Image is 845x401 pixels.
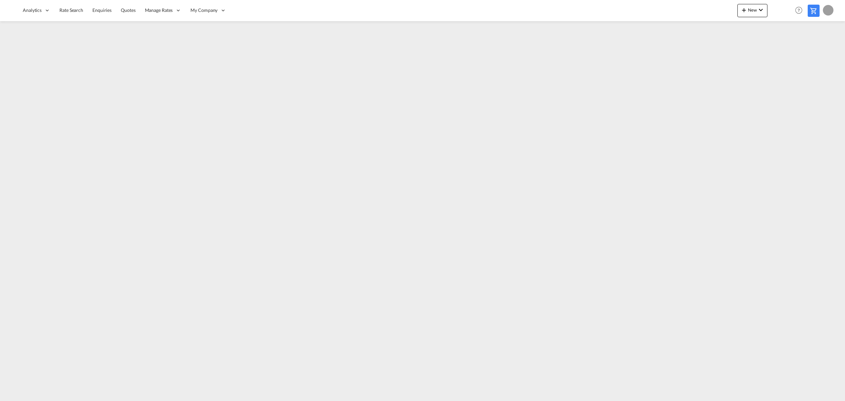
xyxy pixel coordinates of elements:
span: Analytics [23,7,42,14]
span: Manage Rates [145,7,173,14]
span: My Company [190,7,218,14]
span: Rate Search [59,7,83,13]
span: Help [793,5,804,16]
span: Enquiries [92,7,112,13]
md-icon: icon-chevron-down [757,6,765,14]
md-icon: icon-plus 400-fg [740,6,748,14]
span: Quotes [121,7,135,13]
span: New [740,7,765,13]
button: icon-plus 400-fgNewicon-chevron-down [737,4,767,17]
div: Help [793,5,808,17]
